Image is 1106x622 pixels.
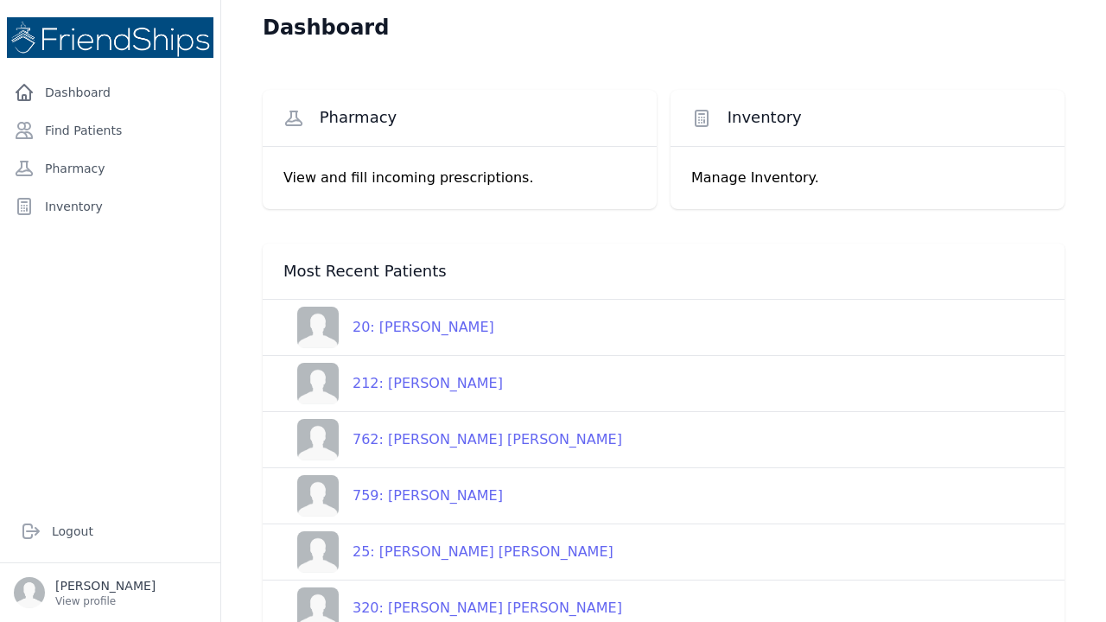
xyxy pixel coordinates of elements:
[339,598,622,619] div: 320: [PERSON_NAME] [PERSON_NAME]
[283,363,503,404] a: 212: [PERSON_NAME]
[263,90,657,209] a: Pharmacy View and fill incoming prescriptions.
[339,486,503,506] div: 759: [PERSON_NAME]
[297,419,339,460] img: person-242608b1a05df3501eefc295dc1bc67a.jpg
[263,14,389,41] h1: Dashboard
[671,90,1065,209] a: Inventory Manage Inventory.
[339,317,494,338] div: 20: [PERSON_NAME]
[55,577,156,594] p: [PERSON_NAME]
[283,307,494,348] a: 20: [PERSON_NAME]
[320,107,397,128] span: Pharmacy
[7,189,213,224] a: Inventory
[283,261,447,282] span: Most Recent Patients
[7,75,213,110] a: Dashboard
[339,429,622,450] div: 762: [PERSON_NAME] [PERSON_NAME]
[297,307,339,348] img: person-242608b1a05df3501eefc295dc1bc67a.jpg
[297,363,339,404] img: person-242608b1a05df3501eefc295dc1bc67a.jpg
[283,475,503,517] a: 759: [PERSON_NAME]
[283,419,622,460] a: 762: [PERSON_NAME] [PERSON_NAME]
[728,107,802,128] span: Inventory
[339,373,503,394] div: 212: [PERSON_NAME]
[7,17,213,58] img: Medical Missions EMR
[283,531,613,573] a: 25: [PERSON_NAME] [PERSON_NAME]
[7,113,213,148] a: Find Patients
[691,168,1044,188] p: Manage Inventory.
[7,151,213,186] a: Pharmacy
[297,531,339,573] img: person-242608b1a05df3501eefc295dc1bc67a.jpg
[339,542,613,562] div: 25: [PERSON_NAME] [PERSON_NAME]
[14,577,207,608] a: [PERSON_NAME] View profile
[297,475,339,517] img: person-242608b1a05df3501eefc295dc1bc67a.jpg
[283,168,636,188] p: View and fill incoming prescriptions.
[14,514,207,549] a: Logout
[55,594,156,608] p: View profile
